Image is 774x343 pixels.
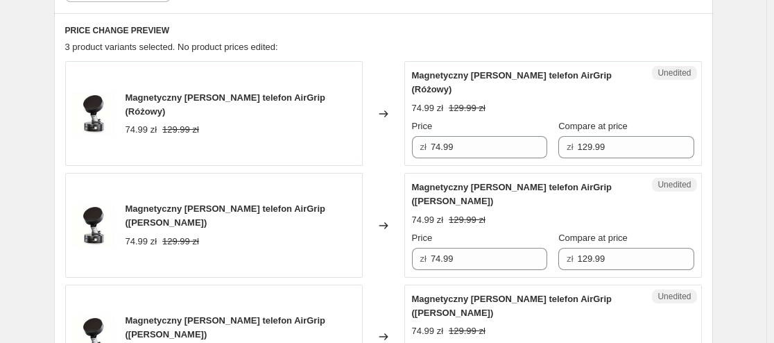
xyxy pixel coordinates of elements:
[657,179,691,190] span: Unedited
[126,203,325,228] span: Magnetyczny [PERSON_NAME] telefon AirGrip ([PERSON_NAME])
[412,233,433,243] span: Price
[657,67,691,78] span: Unedited
[126,235,157,249] div: 74.99 zł
[420,253,427,264] span: zł
[412,101,444,115] div: 74.99 zł
[126,92,325,117] span: Magnetyczny [PERSON_NAME] telefon AirGrip (Różowy)
[412,294,612,318] span: Magnetyczny [PERSON_NAME] telefon AirGrip ([PERSON_NAME])
[412,182,612,206] span: Magnetyczny [PERSON_NAME] telefon AirGrip ([PERSON_NAME])
[162,123,199,137] strike: 129.99 zł
[162,235,199,249] strike: 129.99 zł
[126,123,157,137] div: 74.99 zł
[449,213,485,227] strike: 129.99 zł
[567,253,573,264] span: zł
[657,291,691,302] span: Unedited
[558,121,628,131] span: Compare at price
[73,93,114,135] img: 9bd0805f901247c5abf86dcfc770cfcc-goods_80x.jpg
[126,315,325,340] span: Magnetyczny [PERSON_NAME] telefon AirGrip ([PERSON_NAME])
[65,25,702,36] h6: PRICE CHANGE PREVIEW
[412,70,612,94] span: Magnetyczny [PERSON_NAME] telefon AirGrip (Różowy)
[567,142,573,152] span: zł
[412,121,433,131] span: Price
[412,213,444,227] div: 74.99 zł
[65,42,278,52] span: 3 product variants selected. No product prices edited:
[449,324,485,338] strike: 129.99 zł
[449,101,485,115] strike: 129.99 zł
[558,233,628,243] span: Compare at price
[420,142,427,152] span: zł
[412,324,444,338] div: 74.99 zł
[73,205,114,246] img: 9bd0805f901247c5abf86dcfc770cfcc-goods_80x.jpg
